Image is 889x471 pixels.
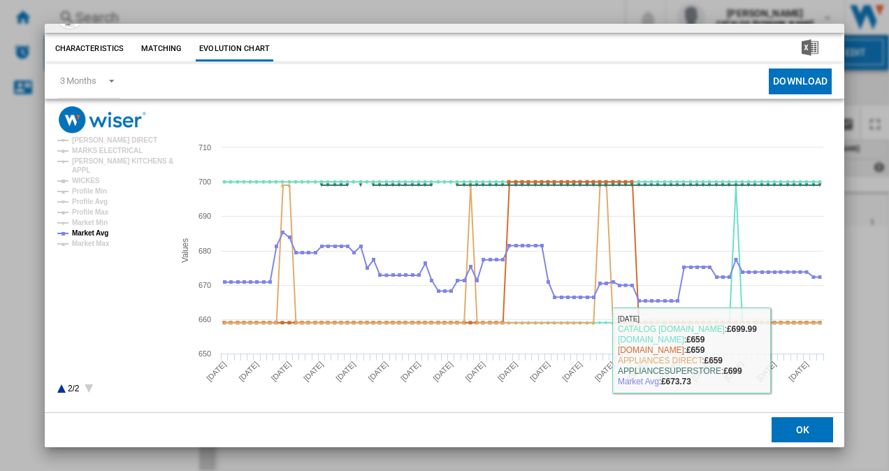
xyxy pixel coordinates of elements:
[72,198,108,205] tspan: Profile Avg
[625,360,648,383] tspan: [DATE]
[198,212,211,220] tspan: 690
[398,360,421,383] tspan: [DATE]
[68,384,80,393] text: 2/2
[722,360,745,383] tspan: [DATE]
[334,360,357,383] tspan: [DATE]
[180,238,189,263] tspan: Values
[72,187,107,195] tspan: Profile Min
[463,360,486,383] tspan: [DATE]
[72,147,143,154] tspan: MARKS ELECTRICAL
[690,360,713,383] tspan: [DATE]
[366,360,389,383] tspan: [DATE]
[198,315,211,324] tspan: 660
[72,208,109,216] tspan: Profile Max
[72,229,108,237] tspan: Market Avg
[802,39,818,56] img: excel-24x24.png
[196,36,273,61] button: Evolution chart
[72,219,108,226] tspan: Market Min
[658,360,681,383] tspan: [DATE]
[787,360,810,383] tspan: [DATE]
[561,360,584,383] tspan: [DATE]
[131,36,192,61] button: Matching
[779,36,841,61] button: Download in Excel
[269,360,292,383] tspan: [DATE]
[198,247,211,255] tspan: 680
[198,143,211,152] tspan: 710
[496,360,519,383] tspan: [DATE]
[237,360,260,383] tspan: [DATE]
[72,166,90,174] tspan: APPL
[59,106,146,133] img: logo_wiser_300x94.png
[755,360,778,383] tspan: [DATE]
[198,349,211,358] tspan: 650
[593,360,616,383] tspan: [DATE]
[72,240,110,247] tspan: Market Max
[198,177,211,186] tspan: 700
[60,75,96,86] div: 3 Months
[772,418,833,443] button: OK
[198,281,211,289] tspan: 670
[205,360,228,383] tspan: [DATE]
[72,157,173,165] tspan: [PERSON_NAME] KITCHENS &
[769,68,832,94] button: Download
[528,360,551,383] tspan: [DATE]
[72,177,100,184] tspan: WICKES
[52,36,128,61] button: Characteristics
[302,360,325,383] tspan: [DATE]
[431,360,454,383] tspan: [DATE]
[72,136,157,144] tspan: [PERSON_NAME] DIRECT
[45,24,845,448] md-dialog: Product popup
